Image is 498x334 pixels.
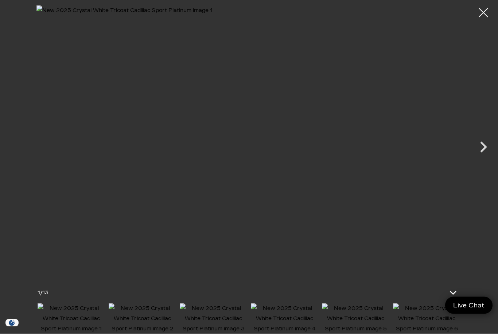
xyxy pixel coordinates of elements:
img: Opt-Out Icon [4,319,20,327]
span: Live Chat [450,301,488,310]
span: 13 [42,290,48,296]
img: New 2025 Crystal White Tricoat Cadillac Sport Platinum image 5 [322,303,389,334]
img: New 2025 Crystal White Tricoat Cadillac Sport Platinum image 2 [109,303,176,334]
div: / [38,288,48,298]
section: Click to Open Cookie Consent Modal [4,319,20,327]
div: Next [472,133,494,165]
img: New 2025 Crystal White Tricoat Cadillac Sport Platinum image 1 [36,5,462,276]
span: 1 [38,290,40,296]
a: Live Chat [445,297,493,314]
img: New 2025 Crystal White Tricoat Cadillac Sport Platinum image 4 [251,303,318,334]
img: New 2025 Crystal White Tricoat Cadillac Sport Platinum image 3 [180,303,247,334]
img: New 2025 Crystal White Tricoat Cadillac Sport Platinum image 1 [38,303,105,334]
img: New 2025 Crystal White Tricoat Cadillac Sport Platinum image 6 [393,303,460,334]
